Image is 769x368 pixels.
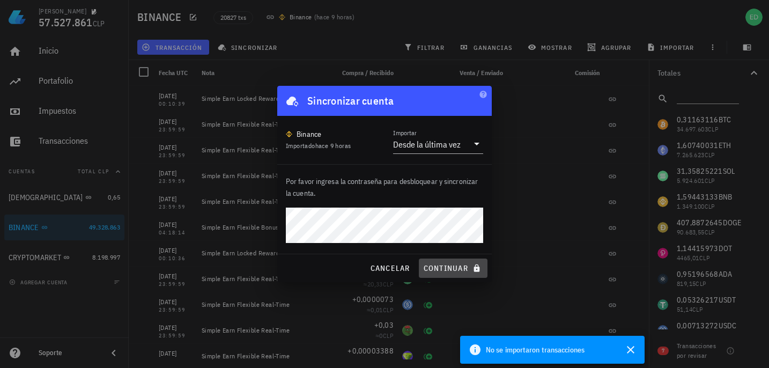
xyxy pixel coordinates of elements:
span: No se importaron transacciones [486,344,585,356]
div: Binance [297,129,322,139]
span: continuar [423,263,483,273]
span: cancelar [369,263,410,273]
div: ImportarDesde la última vez [393,135,483,153]
div: Sincronizar cuenta [307,92,394,109]
span: hace 9 horas [315,142,351,150]
div: Desde la última vez [393,139,461,150]
p: Por favor ingresa la contraseña para desbloquear y sincronizar la cuenta. [286,175,483,199]
img: 270.png [286,131,292,137]
button: cancelar [365,259,414,278]
button: continuar [419,259,487,278]
label: Importar [393,129,417,137]
span: Importado [286,142,351,150]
